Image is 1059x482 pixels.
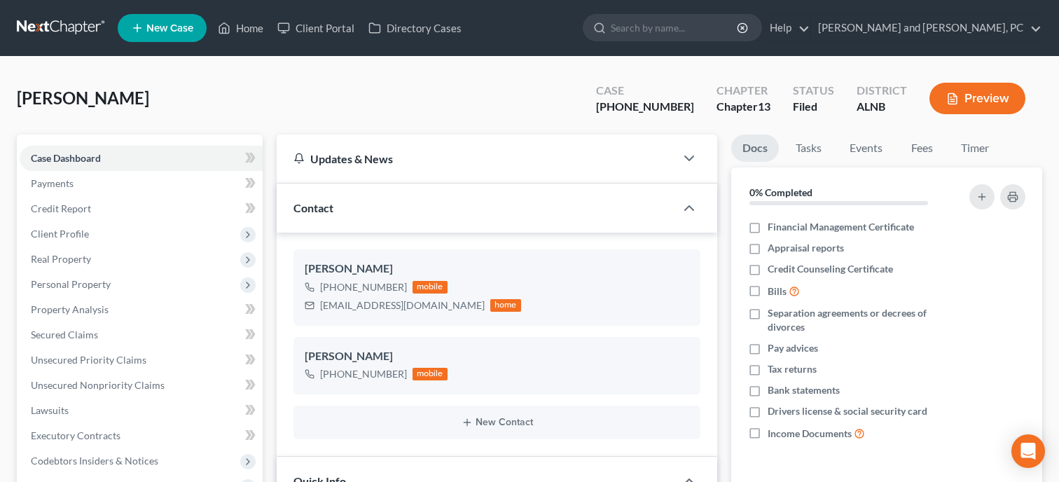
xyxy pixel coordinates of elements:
span: Tax returns [768,362,817,376]
a: Payments [20,171,263,196]
a: Executory Contracts [20,423,263,448]
span: New Case [146,23,193,34]
div: [PERSON_NAME] [305,348,689,365]
span: Lawsuits [31,404,69,416]
strong: 0% Completed [749,186,812,198]
span: Real Property [31,253,91,265]
span: Bills [768,284,787,298]
div: Updates & News [293,151,658,166]
div: District [857,83,907,99]
span: Codebtors Insiders & Notices [31,455,158,467]
span: Contact [293,201,333,214]
a: [PERSON_NAME] and [PERSON_NAME], PC [811,15,1041,41]
a: Directory Cases [361,15,469,41]
div: mobile [413,368,448,380]
div: ALNB [857,99,907,115]
div: home [490,299,521,312]
span: Personal Property [31,278,111,290]
button: Preview [929,83,1025,114]
div: [EMAIL_ADDRESS][DOMAIN_NAME] [320,298,485,312]
div: [PERSON_NAME] [305,261,689,277]
span: Secured Claims [31,329,98,340]
a: Home [211,15,270,41]
span: Property Analysis [31,303,109,315]
div: [PHONE_NUMBER] [596,99,694,115]
span: Pay advices [768,341,818,355]
a: Help [763,15,810,41]
span: Credit Counseling Certificate [768,262,893,276]
span: Income Documents [768,427,852,441]
div: Filed [793,99,834,115]
span: Case Dashboard [31,152,101,164]
a: Unsecured Nonpriority Claims [20,373,263,398]
button: New Contact [305,417,689,428]
span: Separation agreements or decrees of divorces [768,306,953,334]
span: Financial Management Certificate [768,220,914,234]
a: Lawsuits [20,398,263,423]
span: Payments [31,177,74,189]
span: Client Profile [31,228,89,240]
span: Bank statements [768,383,840,397]
span: Drivers license & social security card [768,404,927,418]
a: Credit Report [20,196,263,221]
div: Open Intercom Messenger [1011,434,1045,468]
a: Unsecured Priority Claims [20,347,263,373]
a: Timer [950,135,1000,162]
a: Tasks [784,135,833,162]
a: Property Analysis [20,297,263,322]
span: Credit Report [31,202,91,214]
span: 13 [758,99,770,113]
a: Case Dashboard [20,146,263,171]
a: Client Portal [270,15,361,41]
a: Secured Claims [20,322,263,347]
div: [PHONE_NUMBER] [320,367,407,381]
span: Unsecured Nonpriority Claims [31,379,165,391]
div: [PHONE_NUMBER] [320,280,407,294]
span: Executory Contracts [31,429,120,441]
div: Status [793,83,834,99]
a: Docs [731,135,779,162]
span: Unsecured Priority Claims [31,354,146,366]
div: Chapter [717,83,770,99]
div: Case [596,83,694,99]
span: Appraisal reports [768,241,844,255]
div: mobile [413,281,448,294]
a: Events [838,135,894,162]
div: Chapter [717,99,770,115]
input: Search by name... [611,15,739,41]
span: [PERSON_NAME] [17,88,149,108]
a: Fees [899,135,944,162]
